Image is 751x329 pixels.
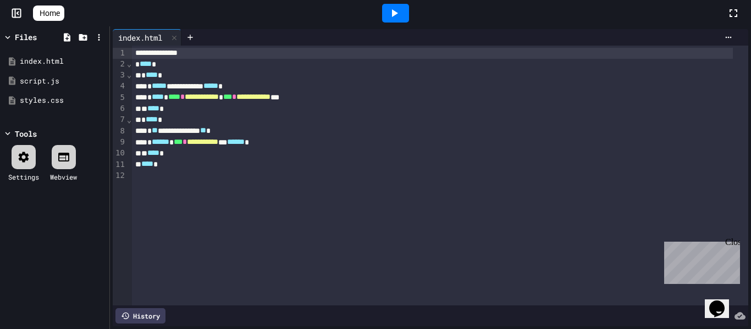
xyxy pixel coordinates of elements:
div: styles.css [20,95,106,106]
div: index.html [113,32,168,43]
div: Files [15,31,37,43]
span: Fold line [126,70,132,79]
div: 3 [113,70,126,81]
div: Chat with us now!Close [4,4,76,70]
div: Settings [8,172,39,182]
div: script.js [20,76,106,87]
div: index.html [113,29,181,46]
div: 12 [113,170,126,181]
iframe: chat widget [705,285,740,318]
div: index.html [20,56,106,67]
div: 6 [113,103,126,114]
div: 7 [113,114,126,125]
div: 10 [113,148,126,159]
iframe: chat widget [660,237,740,284]
div: 5 [113,92,126,103]
div: 8 [113,126,126,137]
div: History [115,308,165,324]
div: 2 [113,59,126,70]
div: 1 [113,48,126,59]
div: 11 [113,159,126,170]
a: Home [33,5,64,21]
div: Tools [15,128,37,140]
span: Home [40,8,60,19]
div: 4 [113,81,126,92]
div: Webview [50,172,77,182]
div: 9 [113,137,126,148]
span: Fold line [126,59,132,68]
span: Fold line [126,115,132,124]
